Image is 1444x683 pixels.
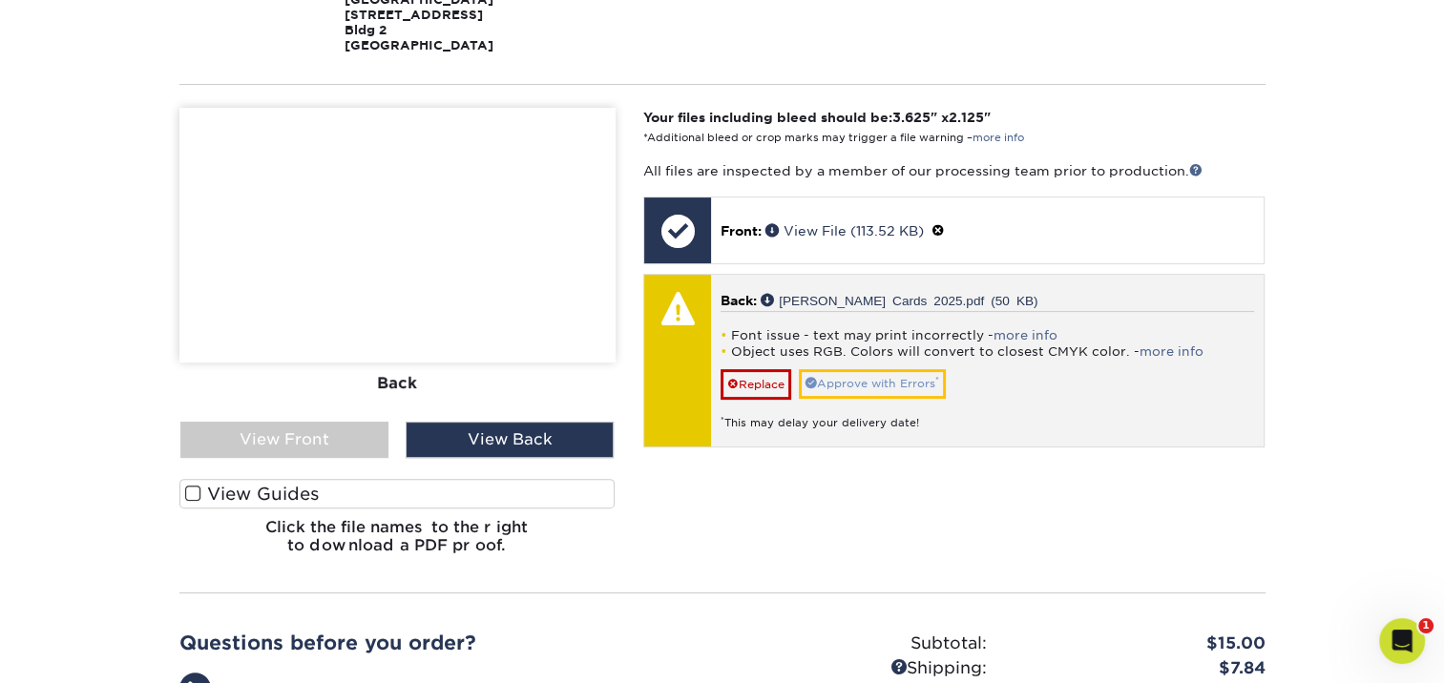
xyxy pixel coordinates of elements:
strong: Your files including bleed should be: " x " [643,110,991,125]
div: $15.00 [1001,631,1280,656]
span: Front: [721,223,762,238]
span: 1 [1418,618,1434,633]
div: Subtotal: [722,631,1001,656]
div: View Front [180,422,388,458]
div: Back [179,362,616,404]
h6: Click the file names to the right to download a PDF proof. [179,518,616,569]
span: 2.125 [949,110,984,125]
iframe: Google Customer Reviews [5,625,162,676]
small: *Additional bleed or crop marks may trigger a file warning – [643,132,1024,144]
a: more info [973,132,1024,144]
li: Font issue - text may print incorrectly - [721,327,1254,343]
div: View Back [406,422,614,458]
div: Shipping: [722,656,1001,681]
a: more info [994,328,1057,342]
span: 3.625 [892,110,931,125]
h2: Questions before you order? [179,631,708,654]
a: View File (113.52 KB) [765,223,924,238]
a: Replace [721,369,791,400]
p: All files are inspected by a member of our processing team prior to production. [643,161,1265,180]
iframe: Intercom live chat [1379,618,1425,664]
a: [PERSON_NAME] Cards 2025.pdf (50 KB) [761,293,1037,306]
div: This may delay your delivery date! [721,400,1254,431]
label: View Guides [179,479,616,508]
a: Approve with Errors* [799,369,946,399]
li: Object uses RGB. Colors will convert to closest CMYK color. - [721,343,1254,360]
a: more info [1140,344,1203,359]
div: $7.84 [1001,656,1280,681]
span: Back: [721,293,757,308]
